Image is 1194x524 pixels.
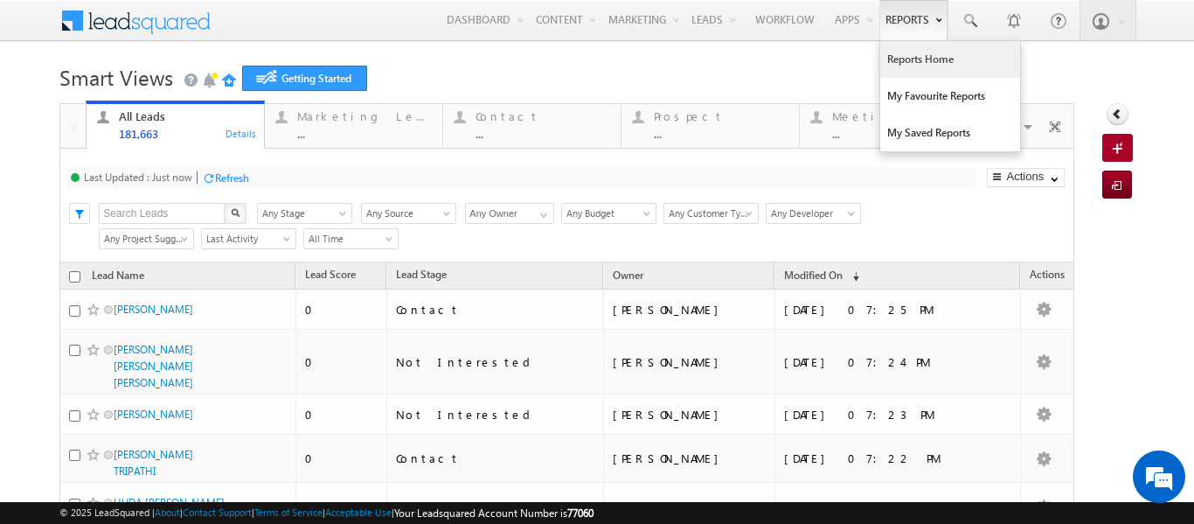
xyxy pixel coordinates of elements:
[476,127,610,140] div: ...
[264,104,443,148] a: Marketing Leads...
[59,63,173,91] span: Smart Views
[69,271,80,283] input: Check all records
[325,507,392,518] a: Acceptable Use
[201,228,296,249] a: Last Activity
[114,408,193,421] a: [PERSON_NAME]
[396,407,596,423] div: Not Interested
[766,203,861,224] a: Any Developer
[254,507,323,518] a: Terms of Service
[361,203,456,224] a: Any Source
[784,354,1012,370] div: [DATE] 07:24 PM
[114,303,193,316] a: [PERSON_NAME]
[84,171,192,184] div: Last Updated : Just now
[880,78,1020,115] a: My Favourite Reports
[766,202,859,224] div: Developer Filter
[1021,265,1073,288] span: Actions
[231,208,239,217] img: Search
[257,203,352,224] a: Any Stage
[396,268,447,281] span: Lead Stage
[202,231,290,247] span: Last Activity
[784,302,1012,318] div: [DATE] 07:25 PM
[396,354,596,370] div: Not Interested
[183,507,252,518] a: Contact Support
[387,265,455,288] a: Lead Stage
[784,269,843,282] span: Modified On
[296,265,364,288] a: Lead Score
[361,202,456,224] div: Lead Source Filter
[305,407,378,423] div: 0
[561,203,656,224] a: Any Budget
[784,407,1012,423] div: [DATE] 07:23 PM
[297,127,432,140] div: ...
[155,507,180,518] a: About
[880,115,1020,151] a: My Saved Reports
[305,354,378,370] div: 0
[119,109,253,123] div: All Leads
[613,269,643,282] span: Owner
[987,168,1065,187] button: Actions
[531,204,552,221] a: Show All Items
[297,109,432,123] div: Marketing Leads
[225,125,258,141] div: Details
[86,101,265,150] a: All Leads181,663Details
[99,228,194,249] a: Any Project Suggested
[304,231,392,247] span: All Time
[305,451,378,466] div: 0
[242,66,367,91] a: Getting Started
[476,109,610,123] div: Contact
[784,451,1012,466] div: [DATE] 07:22 PM
[396,302,596,318] div: Contact
[99,203,226,224] input: Search Leads
[621,104,800,148] a: Prospect...
[613,354,767,370] div: [PERSON_NAME]
[664,206,753,221] span: Any Customer Type
[305,302,378,318] div: 0
[114,343,193,389] a: [PERSON_NAME] [PERSON_NAME] [PERSON_NAME]
[100,231,188,247] span: Any Project Suggested
[215,171,249,185] div: Refresh
[396,500,596,515] div: Contact
[442,104,621,148] a: Contact...
[775,265,868,288] a: Modified On (sorted descending)
[465,202,552,224] div: Owner Filter
[258,206,346,221] span: Any Stage
[613,451,767,466] div: [PERSON_NAME]
[394,507,594,520] span: Your Leadsquared Account Number is
[880,41,1020,78] a: Reports Home
[257,202,352,224] div: Lead Stage Filter
[99,227,192,249] div: Project Suggested Filter
[561,202,655,224] div: Budget Filter
[114,448,193,478] a: [PERSON_NAME] TRIPATHI
[832,109,967,123] div: Meeting
[832,127,967,140] div: ...
[799,104,978,148] a: Meeting...
[613,302,767,318] div: [PERSON_NAME]
[362,206,450,221] span: Any Source
[613,500,767,515] div: [PERSON_NAME]
[663,203,759,224] a: Any Customer Type
[303,228,399,249] a: All Time
[567,507,594,520] span: 77060
[613,407,767,423] div: [PERSON_NAME]
[305,500,378,515] div: 0
[305,268,356,281] span: Lead Score
[845,269,859,283] span: (sorted descending)
[396,451,596,466] div: Contact
[767,206,855,221] span: Any Developer
[562,206,650,221] span: Any Budget
[83,266,153,289] a: Lead Name
[663,202,757,224] div: Customer Type Filter
[784,500,1012,515] div: [DATE] 07:22 PM
[654,127,788,140] div: ...
[465,203,554,224] input: Type to Search
[59,505,594,521] span: © 2025 LeadSquared | | | | |
[654,109,788,123] div: Prospect
[119,127,253,140] div: 181,663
